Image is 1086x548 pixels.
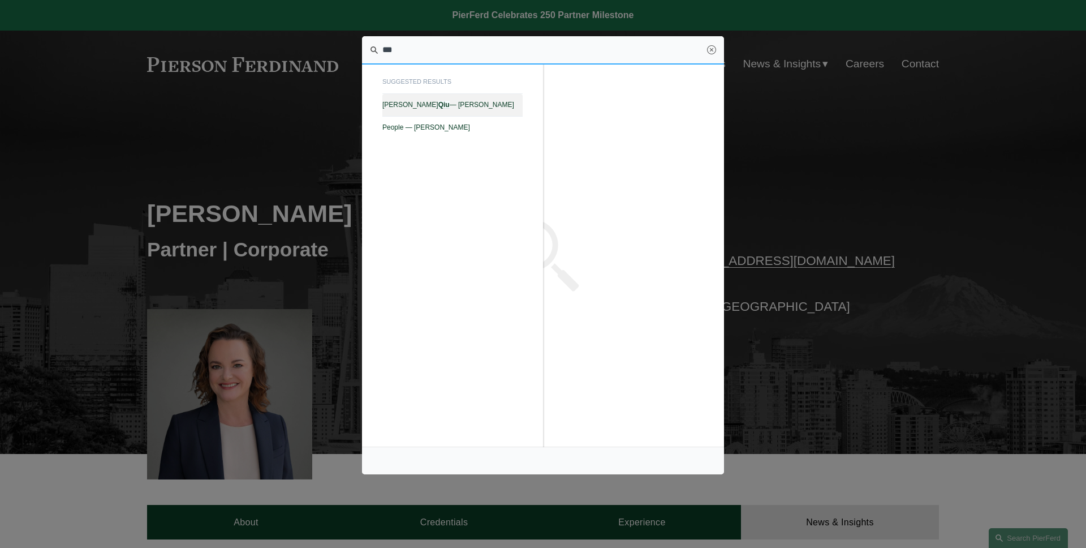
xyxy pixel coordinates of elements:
input: Search this site [362,36,724,65]
a: Close [707,45,716,54]
span: People — [PERSON_NAME] [382,123,523,131]
span: [PERSON_NAME] — [PERSON_NAME] [382,101,523,109]
a: People — [PERSON_NAME] [382,117,523,138]
em: Qiu [438,101,450,109]
span: suggested results [382,75,523,94]
a: [PERSON_NAME]Qiu— [PERSON_NAME] [382,94,523,116]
